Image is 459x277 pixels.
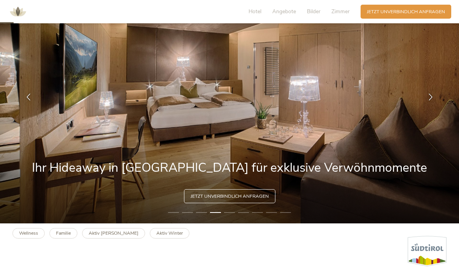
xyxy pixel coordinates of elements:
b: Wellness [19,230,38,236]
b: Familie [56,230,71,236]
a: Aktiv Winter [150,228,189,239]
img: Südtirol [408,236,447,267]
b: Aktiv Winter [156,230,183,236]
a: Wellness [12,228,45,239]
span: Angebote [272,8,296,15]
span: Jetzt unverbindlich anfragen [367,9,445,15]
a: AMONTI & LUNARIS Wellnessresort [6,9,30,14]
span: Bilder [307,8,321,15]
b: Aktiv [PERSON_NAME] [89,230,138,236]
a: Familie [49,228,77,239]
span: Hotel [249,8,261,15]
a: Aktiv [PERSON_NAME] [82,228,145,239]
span: Zimmer [331,8,350,15]
span: Jetzt unverbindlich anfragen [191,193,269,200]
